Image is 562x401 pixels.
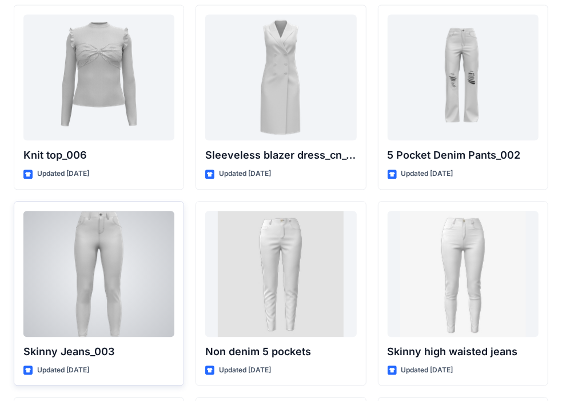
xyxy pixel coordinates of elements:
p: Non denim 5 pockets [205,344,356,360]
p: Sleeveless blazer dress_cn_001 [205,147,356,163]
a: Skinny Jeans_003 [23,211,174,337]
p: 5 Pocket Denim Pants_002 [388,147,539,163]
p: Updated [DATE] [219,168,271,180]
a: 5 Pocket Denim Pants_002 [388,14,539,140]
a: Sleeveless blazer dress_cn_001 [205,14,356,140]
p: Knit top_006 [23,147,174,163]
a: Non denim 5 pockets [205,211,356,337]
p: Skinny high waisted jeans [388,344,539,360]
a: Skinny high waisted jeans [388,211,539,337]
p: Updated [DATE] [401,168,453,180]
p: Updated [DATE] [37,364,89,376]
p: Updated [DATE] [219,364,271,376]
p: Updated [DATE] [37,168,89,180]
p: Skinny Jeans_003 [23,344,174,360]
a: Knit top_006 [23,14,174,140]
p: Updated [DATE] [401,364,453,376]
